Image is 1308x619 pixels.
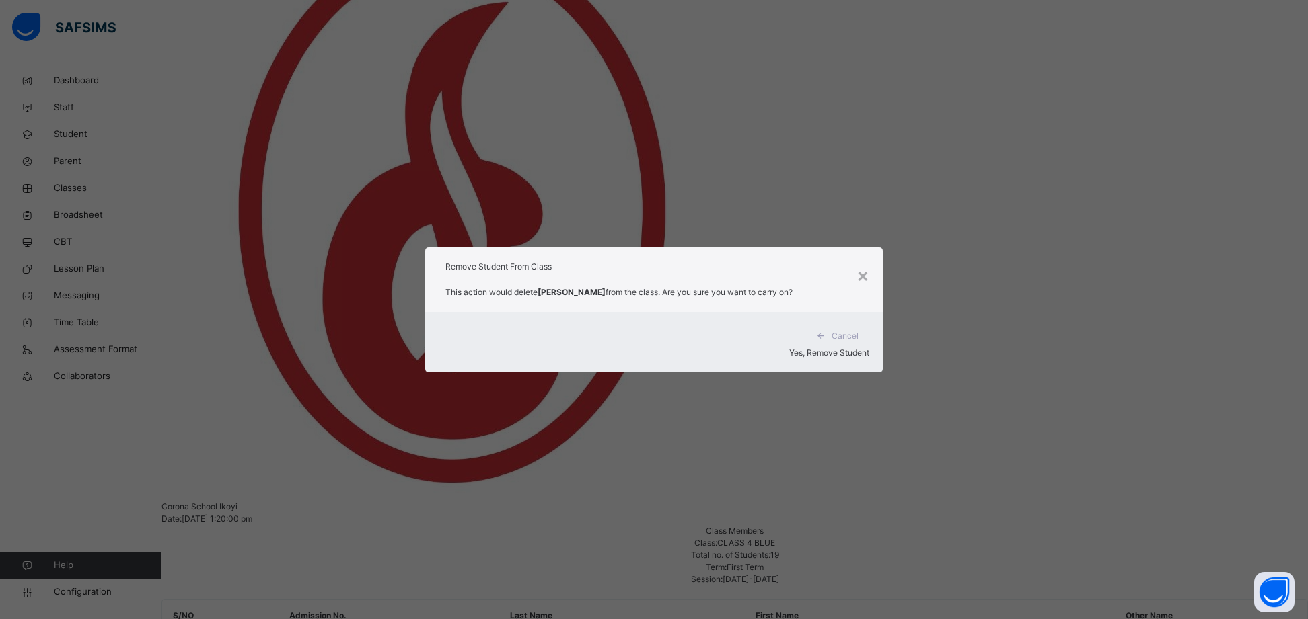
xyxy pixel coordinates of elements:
div: × [857,261,869,289]
p: This action would delete from the class. Are you sure you want to carry on? [445,286,863,298]
button: Open asap [1254,572,1295,612]
strong: [PERSON_NAME] [538,287,606,297]
h1: Remove Student From Class [445,261,863,273]
span: Cancel [832,330,859,342]
span: Yes, Remove Student [789,347,869,358]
